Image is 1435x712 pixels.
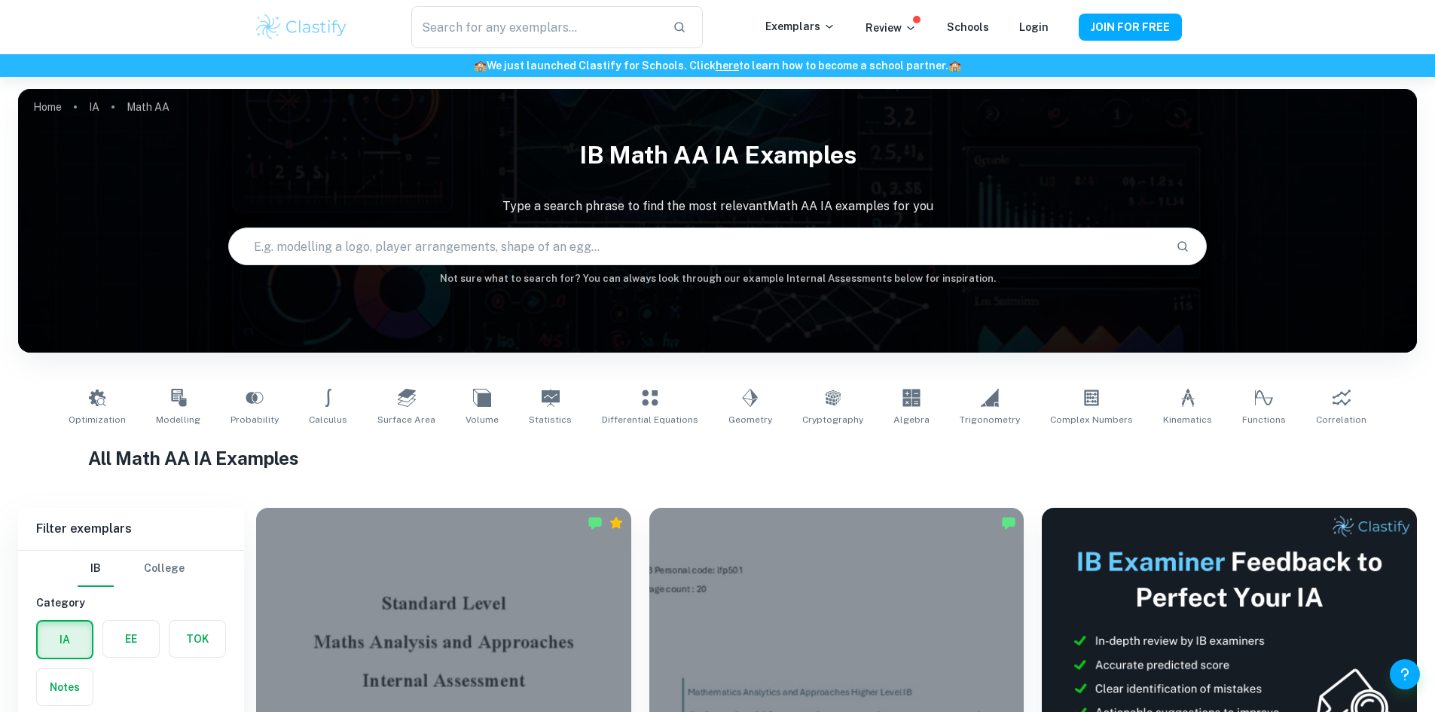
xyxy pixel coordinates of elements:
span: Probability [231,413,279,426]
span: Correlation [1316,413,1366,426]
input: Search for any exemplars... [411,6,660,48]
span: 🏫 [948,60,961,72]
a: IA [89,96,99,118]
button: Notes [37,669,93,705]
button: IB [78,551,114,587]
button: Help and Feedback [1390,659,1420,689]
img: Marked [1001,515,1016,530]
div: Filter type choice [78,551,185,587]
p: Exemplars [765,18,835,35]
span: Kinematics [1163,413,1212,426]
a: Login [1019,21,1049,33]
button: Search [1170,234,1195,259]
span: Trigonometry [960,413,1020,426]
input: E.g. modelling a logo, player arrangements, shape of an egg... [229,225,1165,267]
a: Home [33,96,62,118]
span: Calculus [309,413,347,426]
button: IA [38,622,92,658]
span: Cryptography [802,413,863,426]
span: Complex Numbers [1050,413,1133,426]
button: TOK [169,621,225,657]
p: Review [866,20,917,36]
img: Marked [588,515,603,530]
h1: IB Math AA IA examples [18,131,1417,179]
span: Algebra [893,413,930,426]
h6: We just launched Clastify for Schools. Click to learn how to become a school partner. [3,57,1432,74]
button: College [144,551,185,587]
a: here [716,60,739,72]
img: Clastify logo [254,12,350,42]
div: Premium [609,515,624,530]
span: Statistics [529,413,572,426]
span: Surface Area [377,413,435,426]
span: Volume [466,413,499,426]
span: 🏫 [474,60,487,72]
h6: Category [36,594,226,611]
span: Modelling [156,413,200,426]
span: Functions [1242,413,1286,426]
button: EE [103,621,159,657]
h6: Not sure what to search for? You can always look through our example Internal Assessments below f... [18,271,1417,286]
a: Schools [947,21,989,33]
p: Type a search phrase to find the most relevant Math AA IA examples for you [18,197,1417,215]
button: JOIN FOR FREE [1079,14,1182,41]
h6: Filter exemplars [18,508,244,550]
span: Optimization [69,413,126,426]
p: Math AA [127,99,169,115]
span: Differential Equations [602,413,698,426]
h1: All Math AA IA Examples [88,445,1347,472]
span: Geometry [728,413,772,426]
